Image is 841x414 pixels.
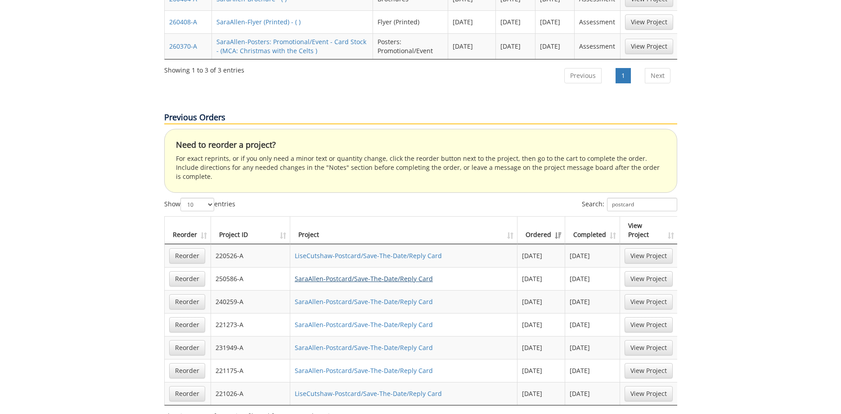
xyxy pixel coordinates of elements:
a: View Project [625,248,673,264]
a: SaraAllen-Posters: Promotional/Event - Card Stock - (MCA: Christmas with the Celts ) [216,37,366,55]
td: Posters: Promotional/Event [373,33,448,59]
a: View Project [625,271,673,287]
td: 221175-A [211,359,290,382]
th: Completed: activate to sort column ascending [565,217,620,244]
p: Previous Orders [164,112,677,124]
td: [DATE] [496,33,535,59]
div: Showing 1 to 3 of 3 entries [164,62,244,75]
td: [DATE] [517,267,565,290]
td: [DATE] [517,382,565,405]
td: [DATE] [565,313,620,336]
a: View Project [625,340,673,355]
a: SaraAllen-Postcard/Save-The-Date/Reply Card [295,320,433,329]
th: View Project: activate to sort column ascending [620,217,677,244]
a: 260370-A [169,42,197,50]
a: SaraAllen-Postcard/Save-The-Date/Reply Card [295,297,433,306]
td: [DATE] [535,10,575,33]
a: View Project [625,363,673,378]
a: Reorder [169,248,205,264]
a: Reorder [169,340,205,355]
h4: Need to reorder a project? [176,141,666,150]
td: [DATE] [517,336,565,359]
td: [DATE] [535,33,575,59]
td: [DATE] [448,10,496,33]
a: Reorder [169,363,205,378]
td: 221026-A [211,382,290,405]
td: [DATE] [517,290,565,313]
td: [DATE] [565,382,620,405]
td: [DATE] [565,267,620,290]
td: [DATE] [448,33,496,59]
td: Assessment [575,33,620,59]
td: Flyer (Printed) [373,10,448,33]
a: Next [645,68,670,83]
td: [DATE] [565,290,620,313]
a: Previous [564,68,602,83]
a: LiseCutshaw-Postcard/Save-The-Date/Reply Card [295,251,442,260]
td: 220526-A [211,244,290,267]
th: Reorder: activate to sort column ascending [165,217,211,244]
p: For exact reprints, or if you only need a minor text or quantity change, click the reorder button... [176,154,666,181]
th: Project ID: activate to sort column ascending [211,217,290,244]
td: [DATE] [496,10,535,33]
td: [DATE] [517,359,565,382]
th: Project: activate to sort column ascending [290,217,518,244]
a: Reorder [169,386,205,401]
td: [DATE] [517,244,565,267]
a: View Project [625,39,673,54]
td: Assessment [575,10,620,33]
input: Search: [607,198,677,211]
a: Reorder [169,294,205,309]
a: SaraAllen-Postcard/Save-The-Date/Reply Card [295,343,433,352]
td: [DATE] [565,244,620,267]
td: [DATE] [517,313,565,336]
a: View Project [625,317,673,332]
td: 231949-A [211,336,290,359]
a: View Project [625,386,673,401]
a: View Project [625,294,673,309]
th: Ordered: activate to sort column ascending [517,217,565,244]
td: 250586-A [211,267,290,290]
a: LiseCutshaw-Postcard/Save-The-Date/Reply Card [295,389,442,398]
td: [DATE] [565,336,620,359]
label: Show entries [164,198,235,211]
a: 260408-A [169,18,197,26]
label: Search: [582,198,677,211]
a: Reorder [169,271,205,287]
td: 240259-A [211,290,290,313]
a: SaraAllen-Postcard/Save-The-Date/Reply Card [295,366,433,375]
a: SaraAllen-Postcard/Save-The-Date/Reply Card [295,274,433,283]
td: 221273-A [211,313,290,336]
a: SaraAllen-Flyer (Printed) - ( ) [216,18,301,26]
a: Reorder [169,317,205,332]
a: View Project [625,14,673,30]
td: [DATE] [565,359,620,382]
a: 1 [616,68,631,83]
select: Showentries [180,198,214,211]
